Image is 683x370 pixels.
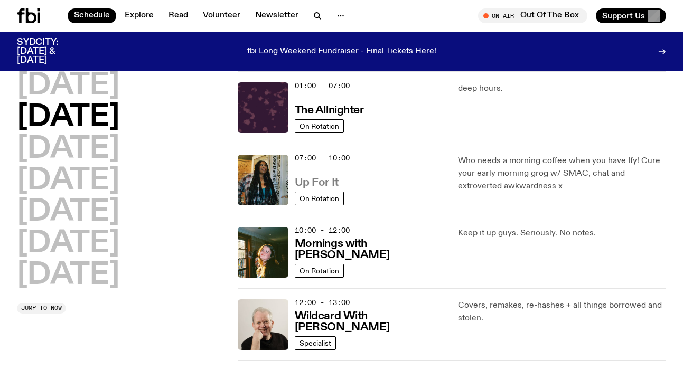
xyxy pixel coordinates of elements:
h3: The Allnighter [295,105,364,116]
span: 01:00 - 07:00 [295,81,350,91]
button: Jump to now [17,303,66,314]
p: Who needs a morning coffee when you have Ify! Cure your early morning grog w/ SMAC, chat and extr... [458,155,666,193]
h3: Wildcard With [PERSON_NAME] [295,311,446,333]
img: Freya smiles coyly as she poses for the image. [238,227,288,278]
a: Volunteer [197,8,247,23]
button: [DATE] [17,166,119,196]
img: Stuart is smiling charmingly, wearing a black t-shirt against a stark white background. [238,299,288,350]
a: Newsletter [249,8,305,23]
p: Keep it up guys. Seriously. No notes. [458,227,666,240]
a: Specialist [295,336,336,350]
button: [DATE] [17,261,119,290]
span: 07:00 - 10:00 [295,153,350,163]
a: On Rotation [295,192,344,205]
a: Up For It [295,175,339,188]
a: Read [162,8,194,23]
a: Wildcard With [PERSON_NAME] [295,309,446,333]
p: fbi Long Weekend Fundraiser - Final Tickets Here! [247,47,436,56]
h3: SYDCITY: [DATE] & [DATE] [17,38,85,65]
span: Support Us [602,11,645,21]
a: The Allnighter [295,103,364,116]
a: Schedule [68,8,116,23]
h3: Mornings with [PERSON_NAME] [295,239,446,261]
span: 12:00 - 13:00 [295,298,350,308]
a: Explore [118,8,160,23]
span: On Rotation [300,195,339,203]
button: [DATE] [17,229,119,259]
a: On Rotation [295,264,344,278]
h3: Up For It [295,177,339,188]
span: On Rotation [300,122,339,130]
button: [DATE] [17,197,119,227]
a: Mornings with [PERSON_NAME] [295,236,446,261]
a: On Rotation [295,119,344,133]
button: [DATE] [17,135,119,164]
button: [DATE] [17,71,119,101]
span: Jump to now [21,305,62,311]
button: On AirOut Of The Box [478,8,587,23]
button: [DATE] [17,103,119,132]
span: On Rotation [300,267,339,275]
img: Ify - a Brown Skin girl with black braided twists, looking up to the side with her tongue stickin... [238,155,288,205]
span: 10:00 - 12:00 [295,225,350,235]
p: Covers, remakes, re-hashes + all things borrowed and stolen. [458,299,666,325]
button: Support Us [596,8,666,23]
p: deep hours. [458,82,666,95]
span: Specialist [300,339,331,347]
